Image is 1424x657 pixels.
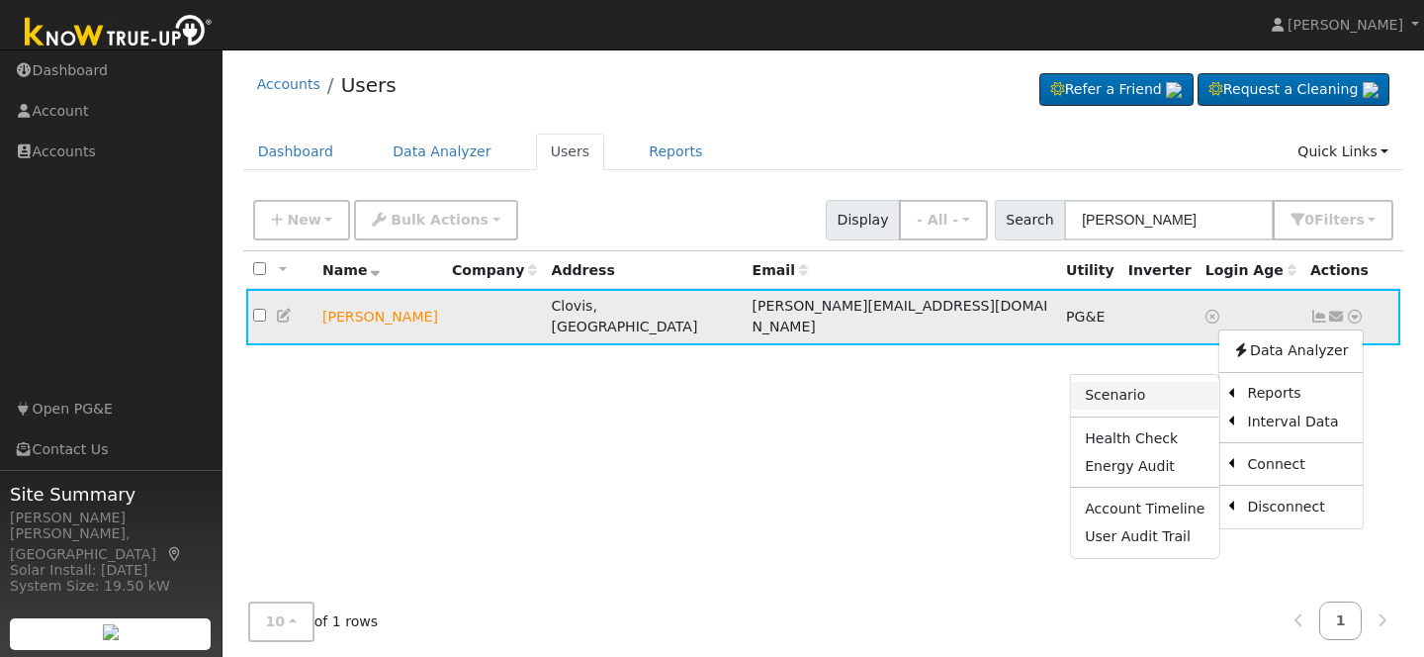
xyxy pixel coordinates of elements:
span: Bulk Actions [391,212,489,228]
button: 0Filters [1273,200,1393,240]
a: mike@djforry.com [1328,307,1346,328]
a: No login access [1205,309,1223,325]
a: Data Analyzer [378,134,506,170]
span: [PERSON_NAME] [1288,17,1403,33]
div: [PERSON_NAME] [10,508,212,528]
a: Users [536,134,605,170]
img: Know True-Up [15,11,222,55]
td: Lead [315,289,445,345]
span: of 1 rows [248,602,379,642]
span: [PERSON_NAME][EMAIL_ADDRESS][DOMAIN_NAME] [753,298,1048,334]
img: retrieve [1166,82,1182,98]
a: Interval Data [1233,408,1362,435]
span: Email [753,262,808,278]
a: Request a Cleaning [1198,73,1389,107]
input: Search [1064,200,1274,240]
a: User Audit Trail [1071,523,1218,551]
div: Solar Install: [DATE] [10,560,212,581]
a: Data Analyzer [1218,337,1362,365]
button: New [253,200,351,240]
a: Quick Links [1283,134,1403,170]
a: Health Check Report [1071,424,1218,452]
a: 1 [1319,602,1363,640]
span: PG&E [1066,309,1105,325]
img: retrieve [1363,82,1379,98]
span: Display [826,200,900,240]
a: Show Graph [1310,309,1328,325]
div: Actions [1310,260,1393,281]
div: Inverter [1128,260,1192,281]
a: Accounts [257,76,320,92]
a: Refer a Friend [1039,73,1194,107]
span: 10 [266,613,286,629]
div: System Size: 19.50 kW [10,576,212,597]
span: Name [322,262,381,278]
a: Connect [1233,450,1362,478]
span: Filter [1314,212,1365,228]
a: Account Timeline Report [1071,495,1218,522]
span: s [1356,212,1364,228]
a: Dashboard [243,134,349,170]
a: Users [341,73,397,97]
div: [PERSON_NAME], [GEOGRAPHIC_DATA] [10,523,212,565]
span: Site Summary [10,481,212,508]
a: Disconnect [1233,493,1362,520]
div: Address [552,260,739,281]
a: Scenario Report [1071,382,1218,410]
button: 10 [248,602,314,642]
span: New [287,212,320,228]
a: Other actions [1346,307,1364,328]
a: Reports [634,134,717,170]
a: Reports [1233,380,1362,408]
a: Energy Audit Report [1071,452,1218,480]
img: retrieve [103,624,119,640]
span: Company name [452,262,537,278]
button: - All - [899,200,988,240]
a: Map [166,546,184,562]
a: Edit User [276,308,294,324]
span: Search [995,200,1065,240]
td: Clovis, [GEOGRAPHIC_DATA] [544,289,745,345]
div: Utility [1066,260,1114,281]
button: Bulk Actions [354,200,517,240]
span: Days since last login [1205,262,1296,278]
